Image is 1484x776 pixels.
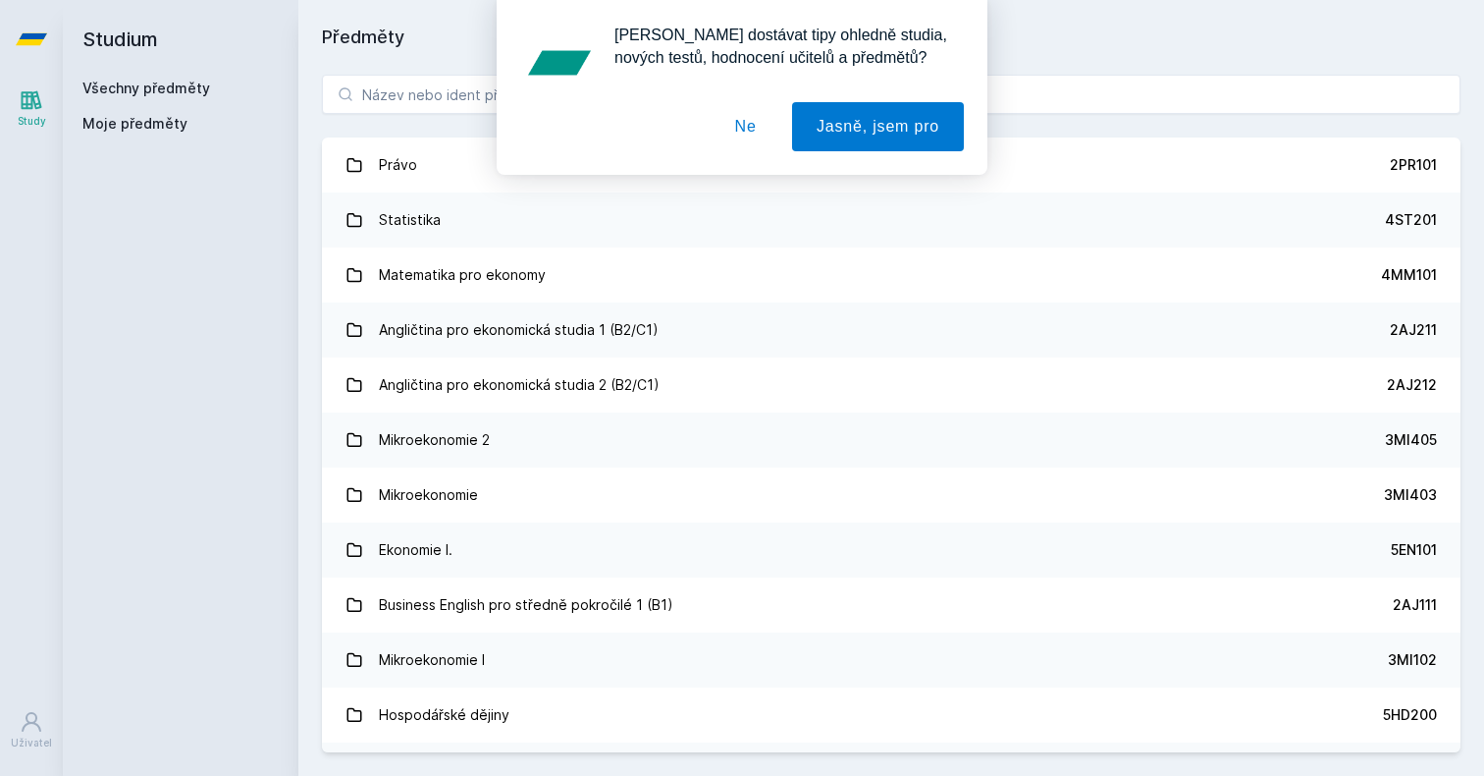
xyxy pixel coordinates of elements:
[322,303,1460,358] a: Angličtina pro ekonomická studia 1 (B2/C1) 2AJ211
[322,633,1460,688] a: Mikroekonomie I 3MI102
[11,736,52,750] div: Uživatel
[1385,210,1437,230] div: 4ST201
[322,193,1460,248] a: Statistika 4ST201
[322,578,1460,633] a: Business English pro středně pokročilé 1 (B1) 2AJ111
[322,248,1460,303] a: Matematika pro ekonomy 4MM101
[711,102,781,151] button: Ne
[1393,595,1437,615] div: 2AJ111
[379,530,452,570] div: Ekonomie I.
[1388,650,1437,670] div: 3MI102
[379,365,660,405] div: Angličtina pro ekonomická studia 2 (B2/C1)
[1381,265,1437,285] div: 4MM101
[379,200,441,240] div: Statistika
[792,102,964,151] button: Jasně, jsem pro
[322,358,1460,413] a: Angličtina pro ekonomická studia 2 (B2/C1) 2AJ212
[322,688,1460,743] a: Hospodářské dějiny 5HD200
[599,24,964,69] div: [PERSON_NAME] dostávat tipy ohledně studia, nových testů, hodnocení učitelů a předmětů?
[379,310,659,350] div: Angličtina pro ekonomická studia 1 (B2/C1)
[4,700,59,760] a: Uživatel
[379,695,509,735] div: Hospodářské dějiny
[379,585,673,625] div: Business English pro středně pokročilé 1 (B1)
[520,24,599,102] img: notification icon
[379,640,485,680] div: Mikroekonomie I
[1383,705,1437,725] div: 5HD200
[322,523,1460,578] a: Ekonomie I. 5EN101
[322,413,1460,468] a: Mikroekonomie 2 3MI405
[379,255,546,295] div: Matematika pro ekonomy
[1385,430,1437,450] div: 3MI405
[379,475,478,515] div: Mikroekonomie
[1387,375,1437,395] div: 2AJ212
[322,468,1460,523] a: Mikroekonomie 3MI403
[379,420,490,460] div: Mikroekonomie 2
[1391,540,1437,560] div: 5EN101
[1384,485,1437,505] div: 3MI403
[1390,320,1437,340] div: 2AJ211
